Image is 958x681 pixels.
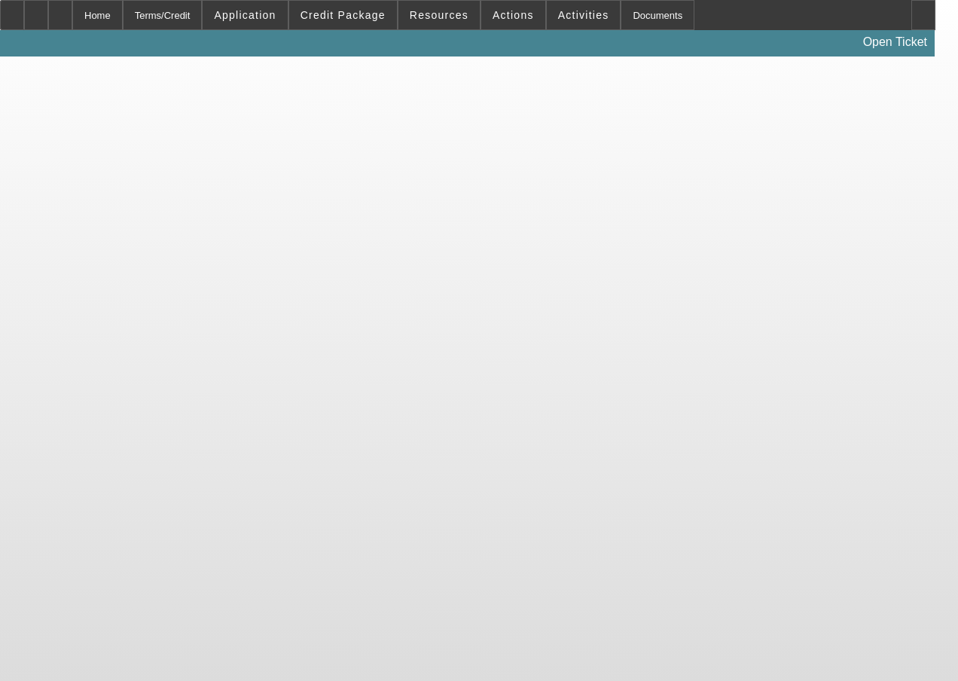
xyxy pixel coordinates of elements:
[547,1,621,29] button: Activities
[203,1,287,29] button: Application
[289,1,397,29] button: Credit Package
[410,9,468,21] span: Resources
[214,9,276,21] span: Application
[301,9,386,21] span: Credit Package
[857,29,933,55] a: Open Ticket
[493,9,534,21] span: Actions
[398,1,480,29] button: Resources
[558,9,609,21] span: Activities
[481,1,545,29] button: Actions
